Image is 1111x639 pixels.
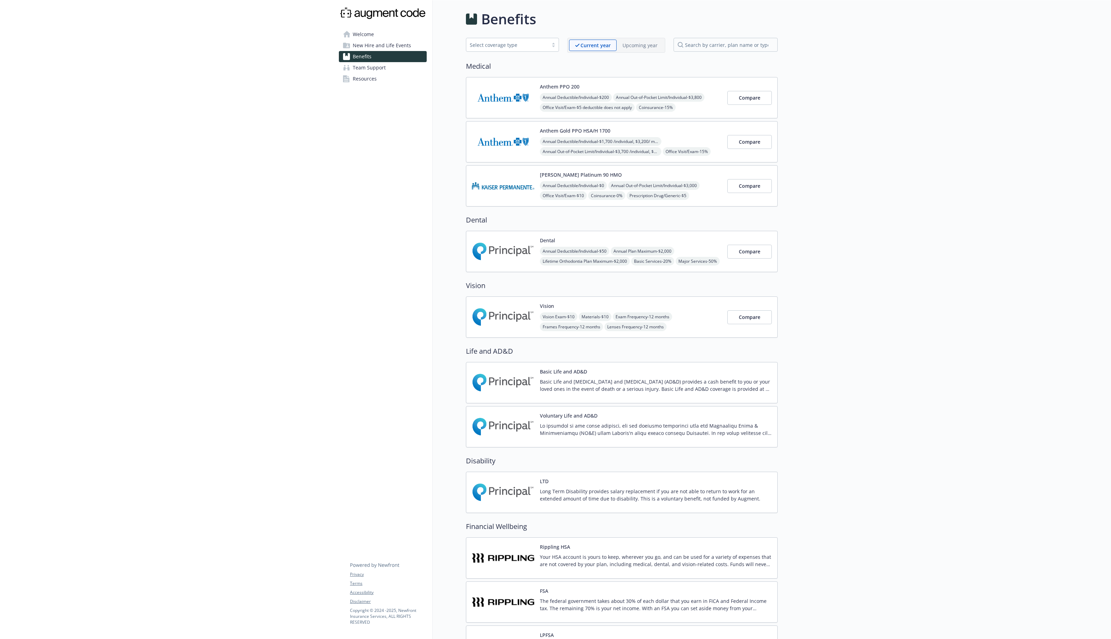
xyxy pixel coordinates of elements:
p: Lo ipsumdol si ame conse adipisci, eli sed doeiusmo temporinci utla etd Magnaaliqu Enima & Minimv... [540,422,772,437]
span: Coinsurance - 15% [636,103,676,112]
h2: Vision [466,280,778,291]
a: Accessibility [350,589,426,596]
button: Voluntary Life and AD&D [540,412,598,419]
span: New Hire and Life Events [353,40,411,51]
span: Compare [739,94,760,101]
span: Office Visit/Exam - $5 deductible does not apply [540,103,635,112]
span: Resources [353,73,377,84]
span: Annual Out-of-Pocket Limit/Individual - $3,000 [608,181,700,190]
span: Compare [739,314,760,320]
button: Dental [540,237,555,244]
p: Copyright © 2024 - 2025 , Newfront Insurance Services, ALL RIGHTS RESERVED [350,607,426,625]
button: Compare [727,135,772,149]
h2: Life and AD&D [466,346,778,356]
a: Terms [350,580,426,587]
h1: Benefits [481,9,536,30]
img: Kaiser Permanente Insurance Company carrier logo [472,171,534,201]
p: The federal government takes about 30% of each dollar that you earn in FICA and Federal Income ta... [540,597,772,612]
img: Principal Financial Group Inc carrier logo [472,302,534,332]
a: Resources [339,73,427,84]
img: Anthem Blue Cross carrier logo [472,83,534,112]
span: Annual Deductible/Individual - $0 [540,181,607,190]
button: Compare [727,245,772,259]
span: Coinsurance - 0% [588,191,625,200]
span: Team Support [353,62,386,73]
span: Annual Deductible/Individual - $200 [540,93,612,102]
button: Compare [727,91,772,105]
button: Compare [727,179,772,193]
p: Basic Life and [MEDICAL_DATA] and [MEDICAL_DATA] (AD&D) provides a cash benefit to you or your lo... [540,378,772,393]
h2: Financial Wellbeing [466,521,778,532]
p: Upcoming year [623,42,658,49]
span: Exam Frequency - 12 months [613,312,672,321]
button: Anthem Gold PPO HSA/H 1700 [540,127,610,134]
img: Anthem Blue Cross carrier logo [472,127,534,157]
span: Annual Out-of-Pocket Limit/Individual - $3,700 /individual, $3,700/ member [540,147,661,156]
a: Benefits [339,51,427,62]
span: Basic Services - 20% [631,257,674,266]
h2: Dental [466,215,778,225]
span: Annual Plan Maximum - $2,000 [611,247,674,255]
img: Principal Financial Group Inc carrier logo [472,412,534,442]
img: Rippling carrier logo [472,587,534,617]
a: Welcome [339,29,427,40]
span: Annual Deductible/Individual - $1,700 /individual, $3,200/ member [540,137,661,146]
span: Office Visit/Exam - 15% [663,147,711,156]
span: Compare [739,183,760,189]
span: Major Services - 50% [676,257,720,266]
span: Lifetime Orthodontia Plan Maximum - $2,000 [540,257,630,266]
img: Principal Financial Group Inc carrier logo [472,478,534,507]
button: Compare [727,310,772,324]
img: Principal Financial Group Inc carrier logo [472,237,534,266]
span: Office Visit/Exam - $10 [540,191,587,200]
button: [PERSON_NAME] Platinum 90 HMO [540,171,622,178]
input: search by carrier, plan name or type [674,38,778,52]
span: Compare [739,138,760,145]
button: Rippling HSA [540,543,570,550]
button: Anthem PPO 200 [540,83,579,90]
button: LTD [540,478,549,485]
button: LPFSA [540,631,554,639]
a: Team Support [339,62,427,73]
span: Welcome [353,29,374,40]
span: Annual Out-of-Pocket Limit/Individual - $3,800 [613,93,704,102]
span: Materials - $10 [579,312,611,321]
span: Lenses Frequency - 12 months [604,322,667,331]
a: Privacy [350,571,426,578]
div: Select coverage type [470,41,545,49]
p: Long Term Disability provides salary replacement if you are not able to return to work for an ext... [540,488,772,502]
h2: Disability [466,456,778,466]
h2: Medical [466,61,778,72]
button: Vision [540,302,554,310]
span: Annual Deductible/Individual - $50 [540,247,609,255]
button: Basic Life and AD&D [540,368,587,375]
span: Vision Exam - $10 [540,312,577,321]
img: Principal Financial Group Inc carrier logo [472,368,534,397]
span: Benefits [353,51,371,62]
img: Rippling carrier logo [472,543,534,573]
span: Compare [739,248,760,255]
a: Disclaimer [350,598,426,605]
a: New Hire and Life Events [339,40,427,51]
p: Your HSA account is yours to keep, wherever you go, and can be used for a variety of expenses tha... [540,553,772,568]
p: Current year [580,42,611,49]
span: Frames Frequency - 12 months [540,322,603,331]
button: FSA [540,587,548,595]
span: Prescription Drug/Generic - $5 [627,191,689,200]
